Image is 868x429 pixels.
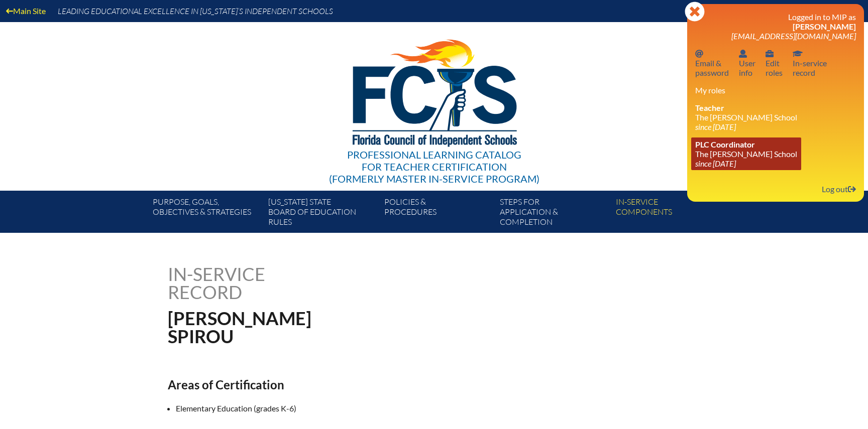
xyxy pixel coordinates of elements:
[496,195,611,233] a: Steps forapplication & completion
[695,12,856,41] h3: Logged in to MIP as
[695,103,724,112] span: Teacher
[762,47,787,79] a: User infoEditroles
[793,22,856,31] span: [PERSON_NAME]
[766,50,774,58] svg: User info
[695,103,856,131] li: The [PERSON_NAME] School
[2,4,50,18] a: Main Site
[168,377,521,392] h2: Areas of Certification
[695,50,703,58] svg: Email password
[695,139,755,149] span: PLC Coordinator
[695,122,736,131] i: since [DATE]
[731,31,856,41] span: [EMAIL_ADDRESS][DOMAIN_NAME]
[691,137,801,170] a: PLC Coordinator The [PERSON_NAME] School since [DATE]
[735,47,759,79] a: User infoUserinfo
[612,195,727,233] a: In-servicecomponents
[168,309,498,345] h1: [PERSON_NAME] Spirou
[691,47,733,79] a: Email passwordEmail &password
[264,195,380,233] a: [US_STATE] StateBoard of Education rules
[739,50,747,58] svg: User info
[695,85,856,95] h3: My roles
[325,20,544,187] a: Professional Learning Catalog for Teacher Certification(formerly Master In-service Program)
[695,159,736,168] i: since [DATE]
[362,161,507,173] span: for Teacher Certification
[329,149,539,185] div: Professional Learning Catalog (formerly Master In-service Program)
[789,47,831,79] a: In-service recordIn-servicerecord
[848,185,856,193] svg: Log out
[380,195,496,233] a: Policies &Procedures
[168,265,370,301] h1: In-service record
[176,402,529,415] li: Elementary Education (grades K-6)
[685,2,705,22] svg: Close
[331,22,538,159] img: FCISlogo221.eps
[149,195,264,233] a: Purpose, goals,objectives & strategies
[793,50,803,58] svg: In-service record
[818,182,860,196] a: Log outLog out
